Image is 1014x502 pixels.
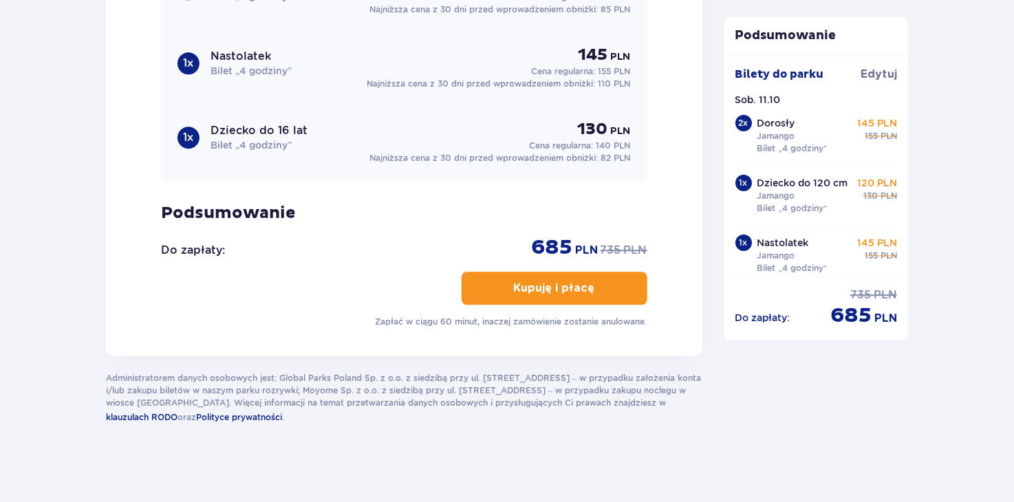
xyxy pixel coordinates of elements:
[735,234,752,251] div: 1 x
[370,152,631,164] p: Najniższa cena z 30 dni przed wprowadzeniem obniżki:
[601,243,621,258] span: 735
[601,153,631,163] span: 82 PLN
[724,28,909,44] p: Podsumowanie
[596,140,631,151] span: 140 PLN
[863,190,878,202] span: 130
[161,203,647,223] p: Podsumowanie
[857,236,897,250] p: 145 PLN
[757,236,809,250] p: Nastolatek
[530,140,631,152] p: Cena regularna:
[857,176,897,190] p: 120 PLN
[757,202,828,215] p: Bilet „4 godziny”
[735,67,824,82] p: Bilety do parku
[598,66,631,76] span: 155 PLN
[211,49,271,64] p: Nastolatek
[161,243,225,258] p: Do zapłaty :
[865,130,878,142] span: 155
[177,52,199,74] div: 1 x
[874,287,897,303] span: PLN
[874,311,897,326] span: PLN
[865,250,878,262] span: 155
[611,124,631,138] span: PLN
[830,303,872,329] span: 685
[462,272,647,305] button: Kupuję i płacę
[861,67,897,82] span: Edytuj
[757,130,795,142] p: Jamango
[177,127,199,149] div: 1 x
[106,409,177,424] a: klauzulach RODO
[370,3,631,16] p: Najniższa cena z 30 dni przed wprowadzeniem obniżki:
[196,409,282,424] a: Polityce prywatności
[735,175,752,191] div: 1 x
[211,138,292,152] p: Bilet „4 godziny”
[579,45,608,65] span: 145
[757,262,828,274] p: Bilet „4 godziny”
[106,372,702,424] p: Administratorem danych osobowych jest: Global Parks Poland Sp. z o.o. z siedzibą przy ul. [STREET...
[624,243,647,258] span: PLN
[211,64,292,78] p: Bilet „4 godziny”
[850,287,871,303] span: 735
[881,130,897,142] span: PLN
[376,316,647,328] p: Zapłać w ciągu 60 minut, inaczej zamówienie zostanie anulowane.
[735,93,781,107] p: Sob. 11.10
[757,250,795,262] p: Jamango
[514,281,595,296] p: Kupuję i płacę
[757,116,795,130] p: Dorosły
[881,250,897,262] span: PLN
[576,243,598,258] span: PLN
[857,116,897,130] p: 145 PLN
[196,412,282,422] span: Polityce prywatności
[578,119,608,140] span: 130
[757,190,795,202] p: Jamango
[757,142,828,155] p: Bilet „4 godziny”
[106,412,177,422] span: klauzulach RODO
[611,50,631,64] span: PLN
[735,311,790,325] p: Do zapłaty :
[367,78,631,90] p: Najniższa cena z 30 dni przed wprowadzeniem obniżki:
[598,78,631,89] span: 110 PLN
[735,115,752,131] div: 2 x
[757,176,848,190] p: Dziecko do 120 cm
[532,234,573,261] span: 685
[881,190,897,202] span: PLN
[601,4,631,14] span: 85 PLN
[532,65,631,78] p: Cena regularna:
[211,123,308,138] p: Dziecko do 16 lat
